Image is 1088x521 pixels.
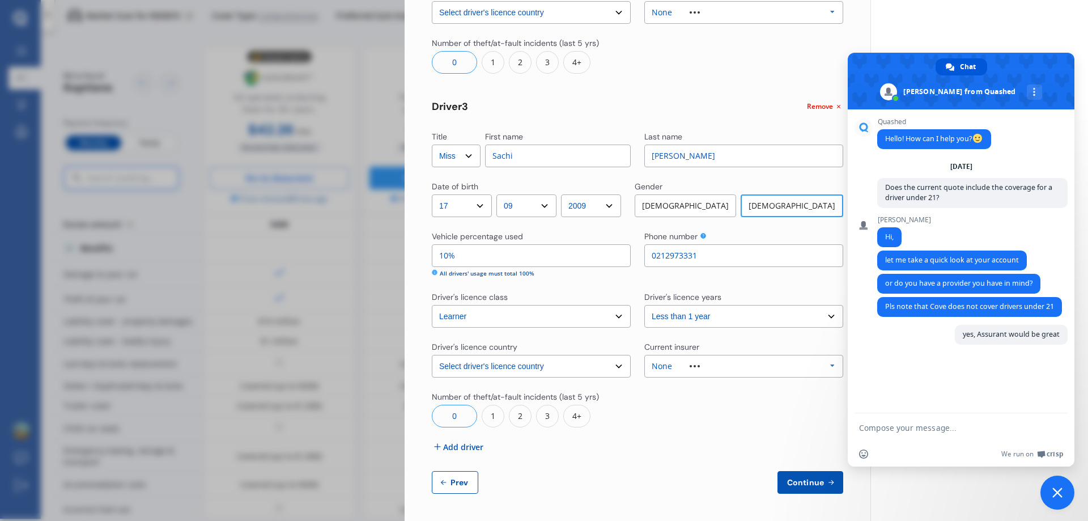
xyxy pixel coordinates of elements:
[885,278,1032,288] span: or do you have a provider you have in mind?
[1040,476,1074,510] div: Close chat
[859,423,1038,433] textarea: Compose your message...
[536,405,559,427] div: 3
[785,478,826,487] span: Continue
[635,181,662,192] div: Gender
[432,341,517,353] div: Driver's licence country
[936,58,987,75] div: Chat
[741,194,843,217] div: [DEMOGRAPHIC_DATA]
[482,51,504,74] div: 1
[443,441,483,453] span: Add driver
[807,101,833,112] span: Remove
[432,37,599,49] div: Number of theft/at-fault incidents (last 5 yrs)
[885,302,1054,311] span: Pls note that Cove does not cover drivers under 21
[432,131,447,142] div: Title
[877,118,991,126] span: Quashed
[485,145,631,167] input: Enter first name
[432,405,477,427] div: 0
[644,231,698,242] div: Phone number
[644,145,843,167] input: Enter last name
[1001,450,1034,459] span: We run on
[432,231,523,242] div: Vehicle percentage used
[509,51,532,74] div: 2
[950,163,972,170] div: [DATE]
[1001,450,1063,459] a: We run onCrisp
[652,9,672,16] div: None
[963,329,1060,339] span: yes, Assurant would be great
[432,291,508,303] div: Driver's licence class
[885,232,894,242] span: Hi,
[432,101,468,113] div: Driver 3
[432,181,478,192] div: Date of birth
[448,478,471,487] span: Prev
[432,391,599,403] div: Number of theft/at-fault incidents (last 5 yrs)
[885,255,1019,265] span: let me take a quick look at your account
[509,405,532,427] div: 2
[563,405,590,427] div: 4+
[644,341,699,353] div: Current insurer
[563,51,590,74] div: 4+
[482,405,504,427] div: 1
[859,450,868,459] span: Insert an emoji
[432,51,477,74] div: 0
[960,58,976,75] span: Chat
[635,194,736,217] div: [DEMOGRAPHIC_DATA]
[690,365,700,367] img: other.81dba5aafe580aa69f38.svg
[440,269,534,278] div: All drivers' usage must total 100%
[432,471,478,494] button: Prev
[885,134,983,143] span: Hello! How can I help you?
[652,362,672,370] div: None
[432,244,631,267] input: Enter percentage
[536,51,559,74] div: 3
[644,291,721,303] div: Driver's licence years
[777,471,843,494] button: Continue
[485,131,523,142] div: First name
[877,216,931,224] span: [PERSON_NAME]
[1047,450,1063,459] span: Crisp
[1027,84,1042,100] div: More channels
[644,244,843,267] input: Enter phone number
[644,131,682,142] div: Last name
[885,183,1052,202] span: Does the current quote include the coverage for a driver under 21?
[690,11,700,14] img: other.81dba5aafe580aa69f38.svg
